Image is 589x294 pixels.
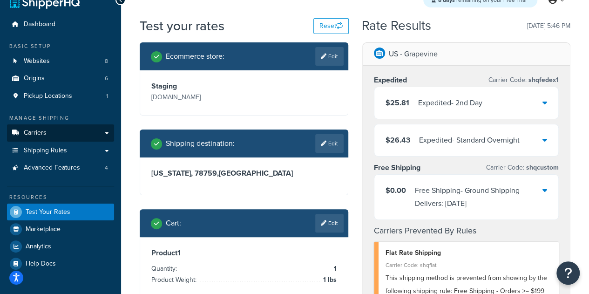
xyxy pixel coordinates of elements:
[7,204,114,220] a: Test Your Rates
[7,142,114,159] a: Shipping Rules
[106,92,108,100] span: 1
[332,263,337,274] span: 1
[7,16,114,33] a: Dashboard
[527,20,570,33] p: [DATE] 5:46 PM
[374,225,559,237] h4: Carriers Prevented By Rules
[7,159,114,177] li: Advanced Features
[24,147,67,155] span: Shipping Rules
[105,75,108,82] span: 6
[7,221,114,238] a: Marketplace
[105,164,108,172] span: 4
[26,226,61,233] span: Marketplace
[166,219,181,227] h2: Cart :
[361,19,431,33] h2: Rate Results
[488,74,559,87] p: Carrier Code:
[556,261,580,285] button: Open Resource Center
[527,75,559,85] span: shqfedex1
[105,57,108,65] span: 8
[7,124,114,142] a: Carriers
[389,48,438,61] p: US - Grapevine
[7,53,114,70] a: Websites8
[7,255,114,272] a: Help Docs
[374,163,420,172] h3: Free Shipping
[486,161,559,174] p: Carrier Code:
[315,214,344,232] a: Edit
[418,96,482,109] div: Expedited - 2nd Day
[24,57,50,65] span: Websites
[386,246,552,260] div: Flat Rate Shipping
[151,91,242,104] p: [DOMAIN_NAME]
[7,70,114,87] li: Origins
[166,52,224,61] h2: Ecommerce store :
[151,264,179,273] span: Quantity:
[7,88,114,105] a: Pickup Locations1
[7,88,114,105] li: Pickup Locations
[24,21,55,28] span: Dashboard
[151,275,199,285] span: Product Weight:
[315,134,344,153] a: Edit
[24,92,72,100] span: Pickup Locations
[24,129,47,137] span: Carriers
[374,75,407,85] h3: Expedited
[7,70,114,87] a: Origins6
[386,135,410,145] span: $26.43
[7,193,114,201] div: Resources
[419,134,520,147] div: Expedited - Standard Overnight
[140,17,224,35] h1: Test your rates
[7,114,114,122] div: Manage Shipping
[7,42,114,50] div: Basic Setup
[7,159,114,177] a: Advanced Features4
[151,169,337,178] h3: [US_STATE], 78759 , [GEOGRAPHIC_DATA]
[524,163,559,172] span: shqcustom
[26,208,70,216] span: Test Your Rates
[24,75,45,82] span: Origins
[151,82,242,91] h3: Staging
[7,238,114,255] a: Analytics
[166,139,235,148] h2: Shipping destination :
[313,18,349,34] button: Reset
[386,259,552,272] div: Carrier Code: shqflat
[415,184,543,210] div: Free Shipping - Ground Shipping Delivers: [DATE]
[315,47,344,66] a: Edit
[151,248,337,258] h3: Product 1
[24,164,80,172] span: Advanced Features
[386,97,409,108] span: $25.81
[321,274,337,286] span: 1 lbs
[26,243,51,251] span: Analytics
[26,260,56,268] span: Help Docs
[386,185,406,196] span: $0.00
[7,53,114,70] li: Websites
